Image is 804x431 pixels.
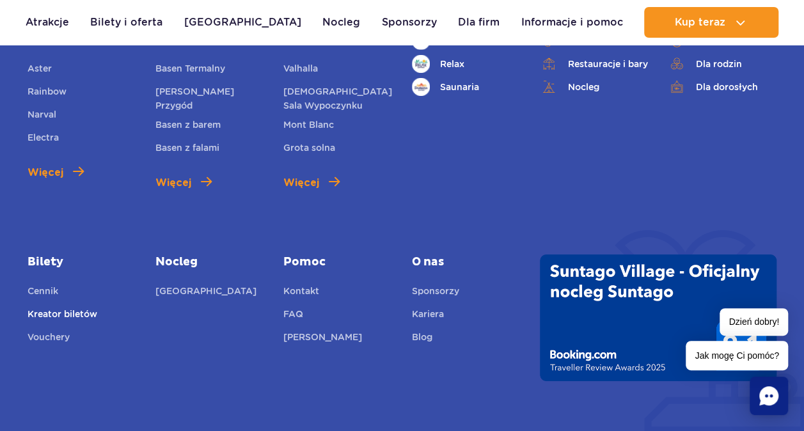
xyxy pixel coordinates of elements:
a: Grota solna [283,141,335,159]
span: Więcej [155,175,191,191]
a: Restauracje i bary [540,55,649,73]
a: Kreator biletów [28,307,97,325]
a: Cennik [28,284,58,302]
a: Dla dorosłych [668,78,776,96]
span: Rainbow [28,86,67,97]
a: Informacje i pomoc [521,7,623,38]
a: Dla firm [458,7,500,38]
a: Nocleg [540,78,649,96]
a: Kariera [412,307,444,325]
span: Jak mogę Ci pomóc? [686,341,788,370]
a: Valhalla [283,61,318,79]
a: Więcej [155,175,212,191]
a: Mont Blanc [283,118,334,136]
a: Bilety i oferta [90,7,162,38]
a: Więcej [28,165,84,180]
a: [GEOGRAPHIC_DATA] [155,284,256,302]
span: Aster [28,63,52,74]
a: Vouchery [28,330,70,348]
span: Narval [28,109,56,120]
a: [DEMOGRAPHIC_DATA] Sala Wypoczynku [283,84,392,113]
a: Sponsorzy [382,7,437,38]
a: Sponsorzy [412,284,459,302]
a: Atrakcje [26,7,69,38]
a: Relax [412,55,521,73]
a: Kontakt [283,284,319,302]
img: Traveller Review Awards 2025' od Booking.com dla Suntago Village - wynik 9.1/10 [540,255,776,381]
a: Blog [412,330,432,348]
span: Mont Blanc [283,120,334,130]
a: Saunaria [412,78,521,96]
span: O nas [412,255,521,270]
a: Nocleg [322,7,360,38]
a: Basen Termalny [155,61,225,79]
a: Bilety [28,255,136,270]
a: Dla rodzin [668,55,776,73]
a: Basen z falami [155,141,219,159]
div: Chat [750,377,788,415]
a: Narval [28,107,56,125]
a: FAQ [283,307,303,325]
button: Kup teraz [644,7,778,38]
a: Pomoc [283,255,392,270]
a: Electra [28,130,59,148]
span: Kup teraz [674,17,725,28]
span: Więcej [283,175,319,191]
a: Rainbow [28,84,67,102]
span: Valhalla [283,63,318,74]
span: Więcej [28,165,63,180]
a: Więcej [283,175,340,191]
a: [PERSON_NAME] Przygód [155,84,264,113]
a: Basen z barem [155,118,221,136]
a: Aster [28,61,52,79]
a: [GEOGRAPHIC_DATA] [184,7,301,38]
a: [PERSON_NAME] [283,330,362,348]
a: Nocleg [155,255,264,270]
span: Dzień dobry! [720,308,788,336]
